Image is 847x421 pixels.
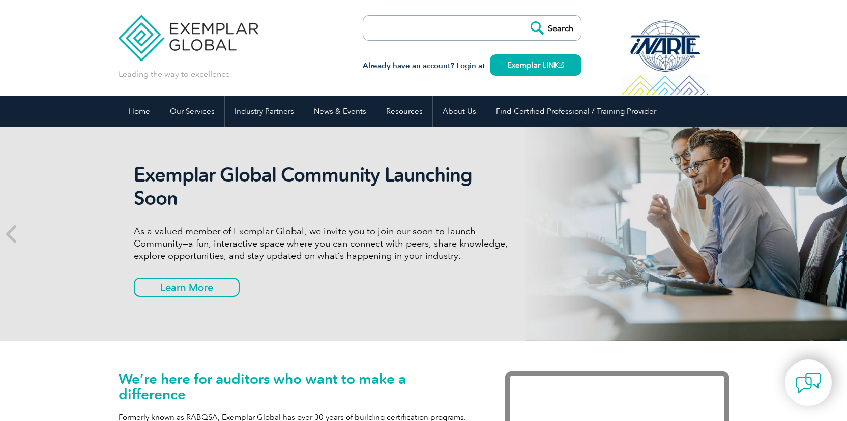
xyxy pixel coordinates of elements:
a: Industry Partners [225,96,304,127]
a: News & Events [304,96,376,127]
h1: We’re here for auditors who want to make a difference [119,371,475,402]
h3: Already have an account? Login at [363,59,581,72]
img: contact-chat.png [796,370,821,396]
h2: Exemplar Global Community Launching Soon [134,163,515,210]
p: Leading the way to excellence [119,69,230,80]
a: Home [119,96,160,127]
a: Find Certified Professional / Training Provider [486,96,666,127]
a: Resources [376,96,432,127]
a: Exemplar LINK [490,54,581,76]
p: As a valued member of Exemplar Global, we invite you to join our soon-to-launch Community—a fun, ... [134,225,515,262]
img: open_square.png [559,62,564,68]
a: Our Services [160,96,224,127]
input: Search [525,16,581,40]
a: About Us [433,96,486,127]
a: Learn More [134,278,240,297]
